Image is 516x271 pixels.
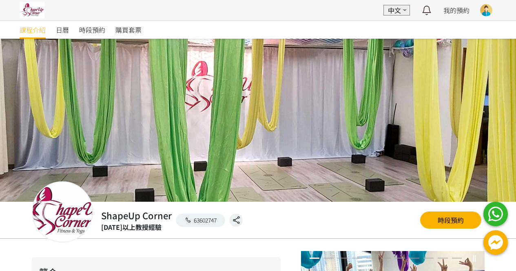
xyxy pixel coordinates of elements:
[56,25,69,35] span: 日曆
[20,21,46,39] a: 課程介紹
[176,214,226,227] a: 63602747
[101,209,172,222] h2: ShapeUp Corner
[101,222,172,232] div: [DATE]以上教授經驗
[20,25,46,35] span: 課程介紹
[115,21,142,39] a: 購買套票
[443,5,469,15] a: 我的預約
[56,21,69,39] a: 日曆
[79,25,105,35] span: 時段預約
[20,2,44,18] img: pwrjsa6bwyY3YIpa3AKFwK20yMmKifvYlaMXwTp1.jpg
[115,25,142,35] span: 購買套票
[420,212,481,229] a: 時段預約
[79,21,105,39] a: 時段預約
